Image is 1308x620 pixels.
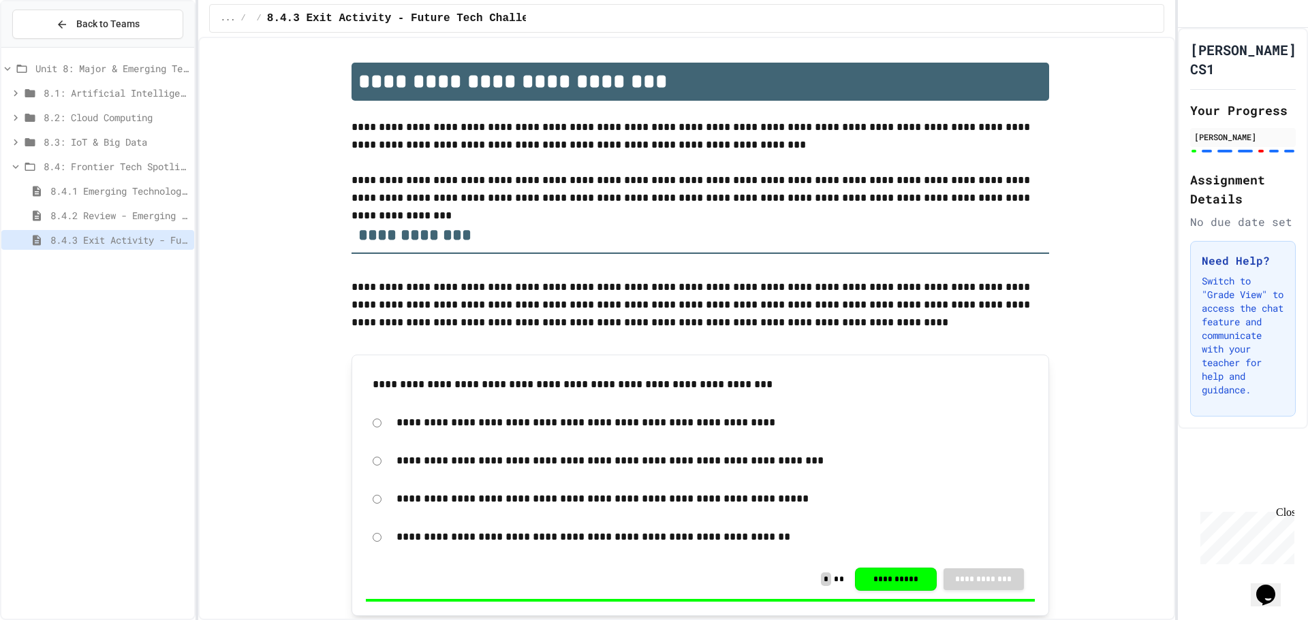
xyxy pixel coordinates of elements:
[257,13,262,24] span: /
[5,5,94,86] div: Chat with us now!Close
[267,10,548,27] span: 8.4.3 Exit Activity - Future Tech Challenge
[1190,214,1296,230] div: No due date set
[1190,101,1296,120] h2: Your Progress
[1251,566,1294,606] iframe: chat widget
[240,13,245,24] span: /
[1194,131,1292,143] div: [PERSON_NAME]
[12,10,183,39] button: Back to Teams
[1202,274,1284,397] p: Switch to "Grade View" to access the chat feature and communicate with your teacher for help and ...
[44,86,189,100] span: 8.1: Artificial Intelligence Basics
[50,184,189,198] span: 8.4.1 Emerging Technologies: Shaping Our Digital Future
[1195,506,1294,564] iframe: chat widget
[44,110,189,125] span: 8.2: Cloud Computing
[44,159,189,174] span: 8.4: Frontier Tech Spotlight
[1190,170,1296,208] h2: Assignment Details
[221,13,236,24] span: ...
[1190,40,1296,78] h1: [PERSON_NAME] CS1
[1202,252,1284,269] h3: Need Help?
[50,233,189,247] span: 8.4.3 Exit Activity - Future Tech Challenge
[50,208,189,223] span: 8.4.2 Review - Emerging Technologies: Shaping Our Digital Future
[44,135,189,149] span: 8.3: IoT & Big Data
[76,17,140,31] span: Back to Teams
[35,61,189,76] span: Unit 8: Major & Emerging Technologies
